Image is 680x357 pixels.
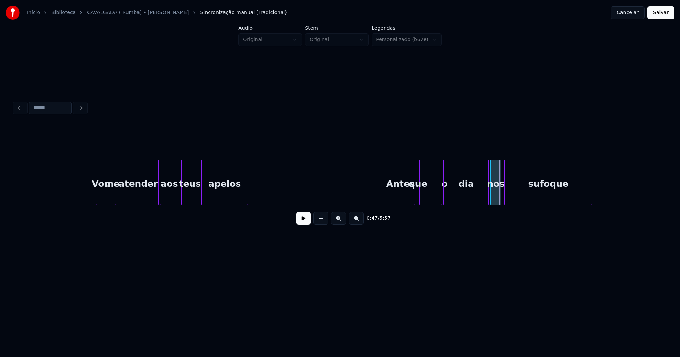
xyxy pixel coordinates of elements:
a: CAVALGADA ( Rumba) • [PERSON_NAME] [87,9,189,16]
nav: breadcrumb [27,9,287,16]
label: Legendas [372,25,441,30]
button: Salvar [647,6,674,19]
a: Biblioteca [51,9,76,16]
img: youka [6,6,20,20]
span: 5:57 [379,215,390,222]
div: / [367,215,384,222]
label: Stem [305,25,369,30]
button: Cancelar [611,6,645,19]
span: Sincronização manual (Tradicional) [200,9,287,16]
span: 0:47 [367,215,378,222]
a: Início [27,9,40,16]
label: Áudio [238,25,302,30]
